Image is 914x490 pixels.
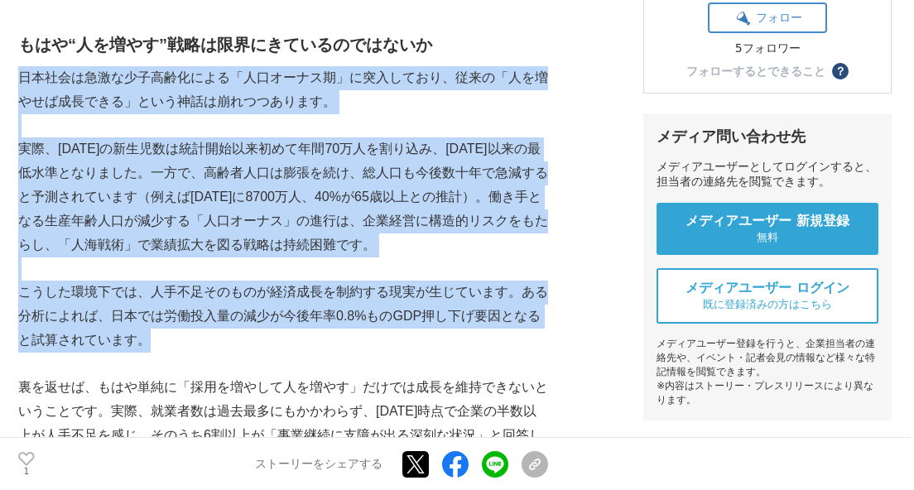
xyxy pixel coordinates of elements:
p: 1 [18,468,35,476]
strong: もはや“人を増やす”戦略は限界にきているのではないか [18,36,432,54]
div: メディアユーザー登録を行うと、企業担当者の連絡先や、イベント・記者会見の情報など様々な特記情報を閲覧できます。 ※内容はストーリー・プレスリリースにより異なります。 [657,337,878,407]
span: 既に登録済みの方はこちら [703,297,832,312]
div: メディアユーザーとしてログインすると、担当者の連絡先を閲覧できます。 [657,160,878,190]
span: メディアユーザー 新規登録 [685,213,849,230]
p: ストーリーをシェアする [255,457,382,472]
span: 無料 [757,230,778,245]
span: ？ [835,65,846,77]
button: ？ [832,63,849,79]
button: フォロー [708,2,827,33]
a: メディアユーザー 新規登録 無料 [657,203,878,255]
a: メディアユーザー ログイン 既に登録済みの方はこちら [657,268,878,324]
p: 日本社会は急激な少子高齢化による「人口オーナス期」に突入しており、従来の「人を増やせば成長できる」という神話は崩れつつあります。 [18,66,548,114]
div: メディア問い合わせ先 [657,127,878,147]
p: 実際、[DATE]の新生児数は統計開始以来初めて年間70万人を割り込み、[DATE]以来の最低水準となりました。一方で、高齢者人口は膨張を続け、総人口も今後数十年で急減すると予測されています（例... [18,137,548,257]
p: こうした環境下では、人手不足そのものが経済成長を制約する現実が生じています。ある分析によれば、日本では労働投入量の減少が今後年率0.8%ものGDP押し下げ要因となると試算されています。 [18,281,548,352]
p: 裏を返せば、もはや単純に「採用を増やして人を増やす」だけでは成長を維持できないということです。実際、就業者数は過去最多にもかかわらず、[DATE]時点で企業の半数以上が人手不足を感じ、そのうち6... [18,376,548,471]
span: メディアユーザー ログイン [685,280,849,297]
div: 5フォロワー [708,41,827,56]
div: フォローするとできること [686,65,825,77]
